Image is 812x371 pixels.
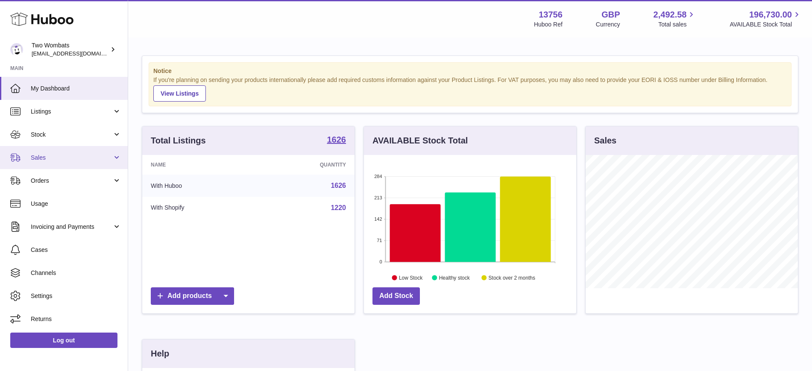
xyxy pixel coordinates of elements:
div: Huboo Ref [534,20,563,29]
span: Channels [31,269,121,277]
strong: 13756 [539,9,563,20]
span: 196,730.00 [749,9,792,20]
a: Log out [10,333,117,348]
span: My Dashboard [31,85,121,93]
span: Sales [31,154,112,162]
span: Invoicing and Payments [31,223,112,231]
span: 2,492.58 [654,9,687,20]
span: Orders [31,177,112,185]
a: 196,730.00 AVAILABLE Stock Total [730,9,802,29]
img: internalAdmin-13756@internal.huboo.com [10,43,23,56]
span: AVAILABLE Stock Total [730,20,802,29]
span: Total sales [658,20,696,29]
div: Two Wombats [32,41,108,58]
span: Listings [31,108,112,116]
div: Currency [596,20,620,29]
a: 2,492.58 Total sales [654,9,697,29]
span: Cases [31,246,121,254]
span: [EMAIL_ADDRESS][DOMAIN_NAME] [32,50,126,57]
span: Stock [31,131,112,139]
span: Usage [31,200,121,208]
strong: GBP [601,9,620,20]
span: Returns [31,315,121,323]
span: Settings [31,292,121,300]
